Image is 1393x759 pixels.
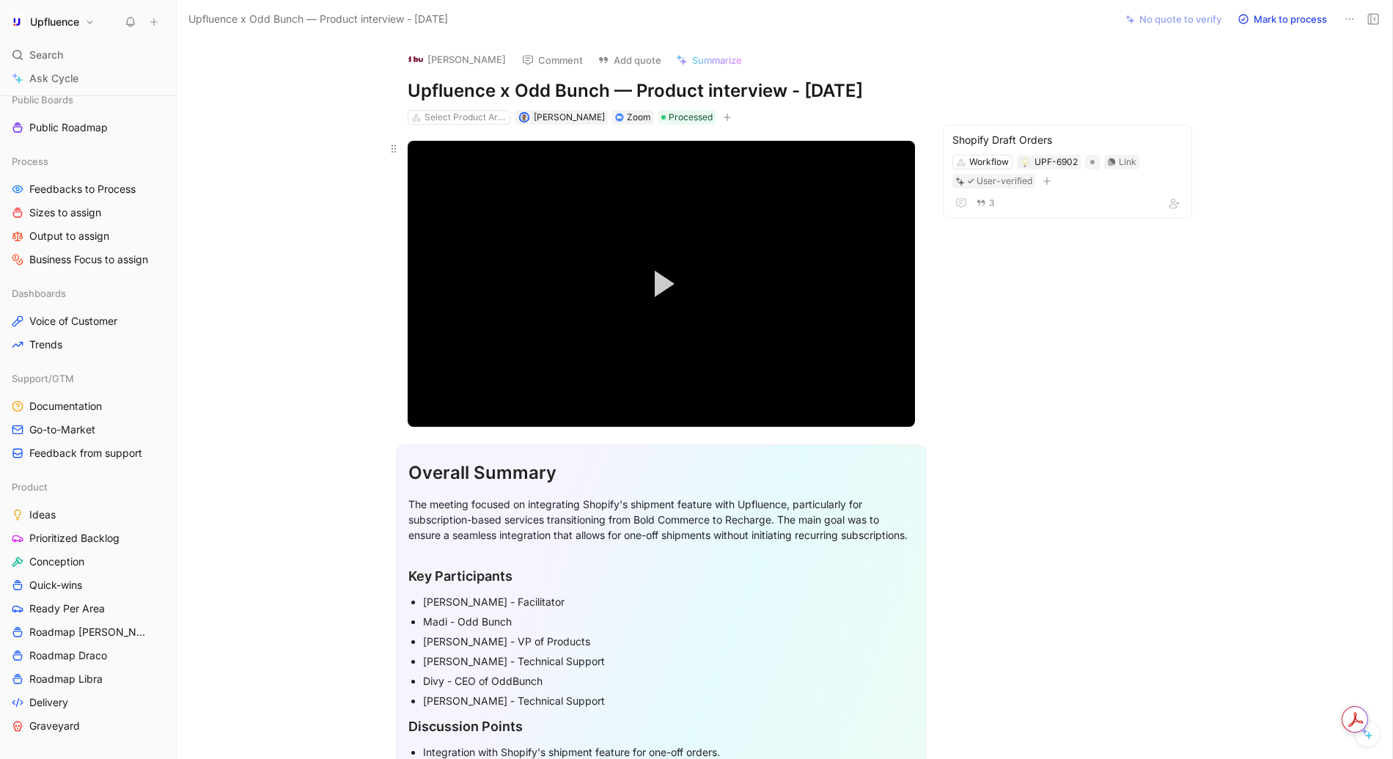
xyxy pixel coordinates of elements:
[1020,157,1030,167] button: 💡
[423,653,914,669] div: [PERSON_NAME] - Technical Support
[6,645,170,667] a: Roadmap Draco
[29,578,82,593] span: Quick-wins
[952,131,1183,149] div: Shopify Draft Orders
[1231,9,1334,29] button: Mark to process
[408,566,914,586] div: Key Participants
[6,202,170,224] a: Sizes to assign
[29,70,78,87] span: Ask Cycle
[29,554,84,569] span: Conception
[515,50,589,70] button: Comment
[188,10,448,28] span: Upfluence x Odd Bunch — Product interview - [DATE]
[6,476,170,498] div: Product
[6,598,170,620] a: Ready Per Area
[6,67,170,89] a: Ask Cycle
[12,286,66,301] span: Dashboards
[402,48,512,70] button: logo[PERSON_NAME]
[424,110,507,125] div: Select Product Areas
[408,141,915,426] div: Video Player
[6,150,170,172] div: Process
[989,199,995,208] span: 3
[408,79,915,103] h1: Upfluence x Odd Bunch — Product interview - [DATE]
[627,110,651,125] div: Zoom
[12,154,48,169] span: Process
[6,442,170,464] a: Feedback from support
[29,695,68,710] span: Delivery
[6,527,170,549] a: Prioritized Backlog
[6,504,170,526] a: Ideas
[658,110,716,125] div: Processed
[692,54,742,67] span: Summarize
[6,621,170,643] a: Roadmap [PERSON_NAME]
[969,155,1009,169] div: Workflow
[6,178,170,200] a: Feedbacks to Process
[12,480,48,494] span: Product
[1034,155,1078,169] div: UPF-6902
[6,715,170,737] a: Graveyard
[6,476,170,737] div: ProductIdeasPrioritized BacklogConceptionQuick-winsReady Per AreaRoadmap [PERSON_NAME]Roadmap Dra...
[6,12,98,32] button: UpfluenceUpfluence
[6,574,170,596] a: Quick-wins
[6,249,170,271] a: Business Focus to assign
[29,337,62,352] span: Trends
[6,668,170,690] a: Roadmap Libra
[30,15,79,29] h1: Upfluence
[29,625,151,639] span: Roadmap [PERSON_NAME]
[29,601,105,616] span: Ready Per Area
[408,460,914,486] div: Overall Summary
[977,174,1032,188] div: User-verified
[29,648,107,663] span: Roadmap Draco
[29,120,108,135] span: Public Roadmap
[6,89,170,111] div: Public Boards
[1021,158,1029,167] img: 💡
[12,371,74,386] span: Support/GTM
[973,195,998,211] button: 3
[669,50,749,70] button: Summarize
[29,719,80,733] span: Graveyard
[6,367,170,464] div: Support/GTMDocumentationGo-to-MarketFeedback from support
[408,716,914,736] div: Discussion Points
[1119,155,1136,169] div: Link
[6,225,170,247] a: Output to assign
[408,52,423,67] img: logo
[29,252,148,267] span: Business Focus to assign
[6,395,170,417] a: Documentation
[29,314,117,329] span: Voice of Customer
[408,496,914,543] div: The meeting focused on integrating Shopify's shipment feature with Upfluence, particularly for su...
[6,282,170,356] div: DashboardsVoice of CustomerTrends
[6,150,170,271] div: ProcessFeedbacks to ProcessSizes to assignOutput to assignBusiness Focus to assign
[29,531,120,546] span: Prioritized Backlog
[29,46,63,64] span: Search
[29,205,101,220] span: Sizes to assign
[29,422,95,437] span: Go-to-Market
[669,110,713,125] span: Processed
[6,551,170,573] a: Conception
[29,446,142,461] span: Feedback from support
[6,334,170,356] a: Trends
[29,399,102,414] span: Documentation
[6,367,170,389] div: Support/GTM
[6,310,170,332] a: Voice of Customer
[423,594,914,609] div: [PERSON_NAME] - Facilitator
[628,251,694,317] button: Play Video
[6,419,170,441] a: Go-to-Market
[6,282,170,304] div: Dashboards
[520,114,528,122] img: avatar
[29,507,56,522] span: Ideas
[29,182,136,197] span: Feedbacks to Process
[423,673,914,689] div: Divy - CEO of OddBunch
[29,229,109,243] span: Output to assign
[423,614,914,629] div: Madi - Odd Bunch
[534,111,605,122] span: [PERSON_NAME]
[10,15,24,29] img: Upfluence
[12,92,73,107] span: Public Boards
[29,672,103,686] span: Roadmap Libra
[591,50,668,70] button: Add quote
[6,692,170,714] a: Delivery
[6,44,170,66] div: Search
[1119,9,1228,29] button: No quote to verify
[423,693,914,708] div: [PERSON_NAME] - Technical Support
[423,634,914,649] div: [PERSON_NAME] - VP of Products
[6,89,170,139] div: Public BoardsPublic Roadmap
[6,117,170,139] a: Public Roadmap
